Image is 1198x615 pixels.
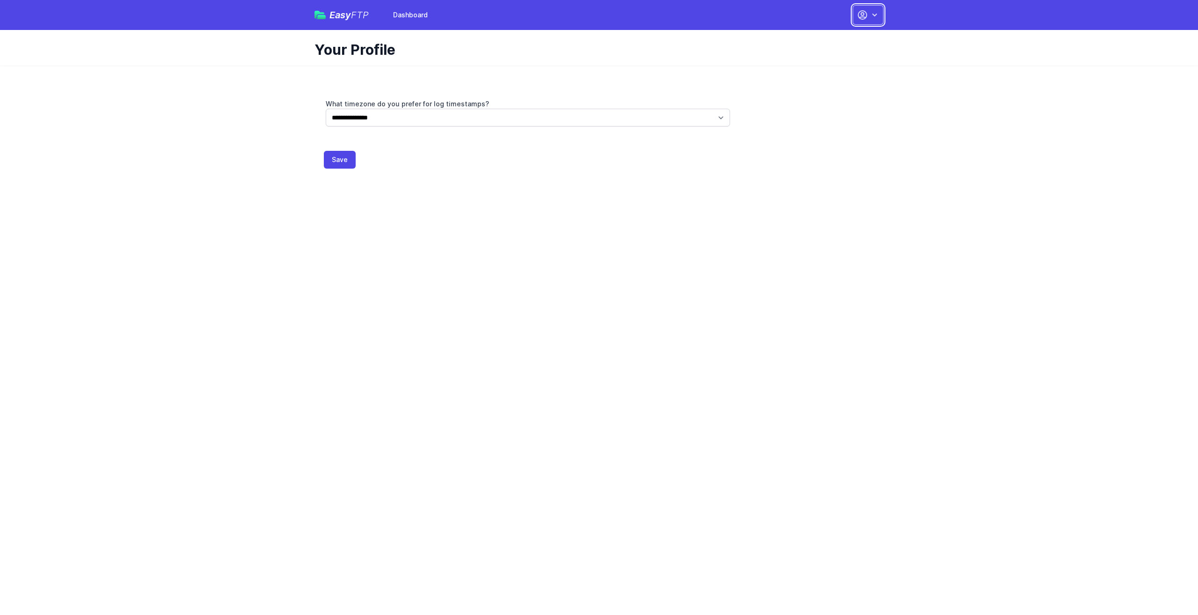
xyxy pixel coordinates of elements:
span: Easy [329,10,369,20]
img: easyftp_logo.png [314,11,326,19]
label: What timezone do you prefer for log timestamps? [326,99,730,109]
a: Dashboard [387,7,433,23]
a: EasyFTP [314,10,369,20]
h1: Your Profile [314,41,876,58]
button: Save [324,151,356,169]
span: FTP [351,9,369,21]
